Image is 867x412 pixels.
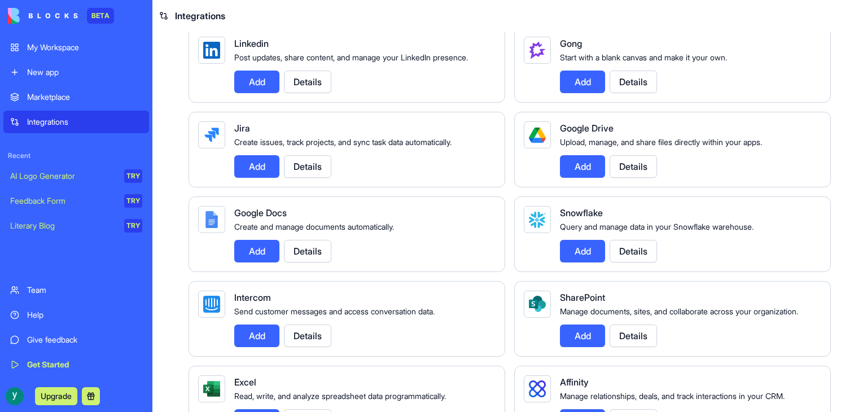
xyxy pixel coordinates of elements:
[3,190,149,212] a: Feedback FormTRY
[560,207,603,218] span: Snowflake
[234,122,250,134] span: Jira
[87,8,114,24] div: BETA
[10,220,116,231] div: Literary Blog
[3,165,149,187] a: AI Logo GeneratorTRY
[560,155,605,178] button: Add
[560,71,605,93] button: Add
[3,86,149,108] a: Marketplace
[27,116,142,128] div: Integrations
[10,195,116,207] div: Feedback Form
[3,304,149,326] a: Help
[234,137,452,147] span: Create issues, track projects, and sync task data automatically.
[3,328,149,351] a: Give feedback
[560,240,605,262] button: Add
[234,52,468,62] span: Post updates, share content, and manage your LinkedIn presence.
[284,240,331,262] button: Details
[560,292,605,303] span: SharePoint
[3,214,149,237] a: Literary BlogTRY
[234,376,256,388] span: Excel
[3,61,149,84] a: New app
[234,325,279,347] button: Add
[35,390,77,401] a: Upgrade
[6,387,24,405] img: ACg8ocKedwatMJYuqTar0EdZjECn0ask1iR7Bvz4_4Qh69mzKvvIeA=s96-c
[560,38,582,49] span: Gong
[234,222,394,231] span: Create and manage documents automatically.
[560,325,605,347] button: Add
[27,91,142,103] div: Marketplace
[3,151,149,160] span: Recent
[234,240,279,262] button: Add
[124,169,142,183] div: TRY
[27,284,142,296] div: Team
[234,391,446,401] span: Read, write, and analyze spreadsheet data programmatically.
[27,334,142,345] div: Give feedback
[560,222,754,231] span: Query and manage data in your Snowflake warehouse.
[27,42,142,53] div: My Workspace
[560,137,762,147] span: Upload, manage, and share files directly within your apps.
[560,122,614,134] span: Google Drive
[560,52,727,62] span: Start with a blank canvas and make it your own.
[284,71,331,93] button: Details
[8,8,114,24] a: BETA
[3,279,149,301] a: Team
[175,9,225,23] span: Integrations
[560,306,798,316] span: Manage documents, sites, and collaborate across your organization.
[234,71,279,93] button: Add
[3,111,149,133] a: Integrations
[610,240,657,262] button: Details
[27,359,142,370] div: Get Started
[10,170,116,182] div: AI Logo Generator
[35,387,77,405] button: Upgrade
[284,325,331,347] button: Details
[27,67,142,78] div: New app
[234,306,435,316] span: Send customer messages and access conversation data.
[234,155,279,178] button: Add
[124,194,142,208] div: TRY
[284,155,331,178] button: Details
[124,219,142,233] div: TRY
[27,309,142,321] div: Help
[610,325,657,347] button: Details
[234,207,287,218] span: Google Docs
[8,8,78,24] img: logo
[3,36,149,59] a: My Workspace
[234,292,271,303] span: Intercom
[610,155,657,178] button: Details
[560,376,589,388] span: Affinity
[3,353,149,376] a: Get Started
[610,71,657,93] button: Details
[560,391,785,401] span: Manage relationships, deals, and track interactions in your CRM.
[234,38,269,49] span: Linkedin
